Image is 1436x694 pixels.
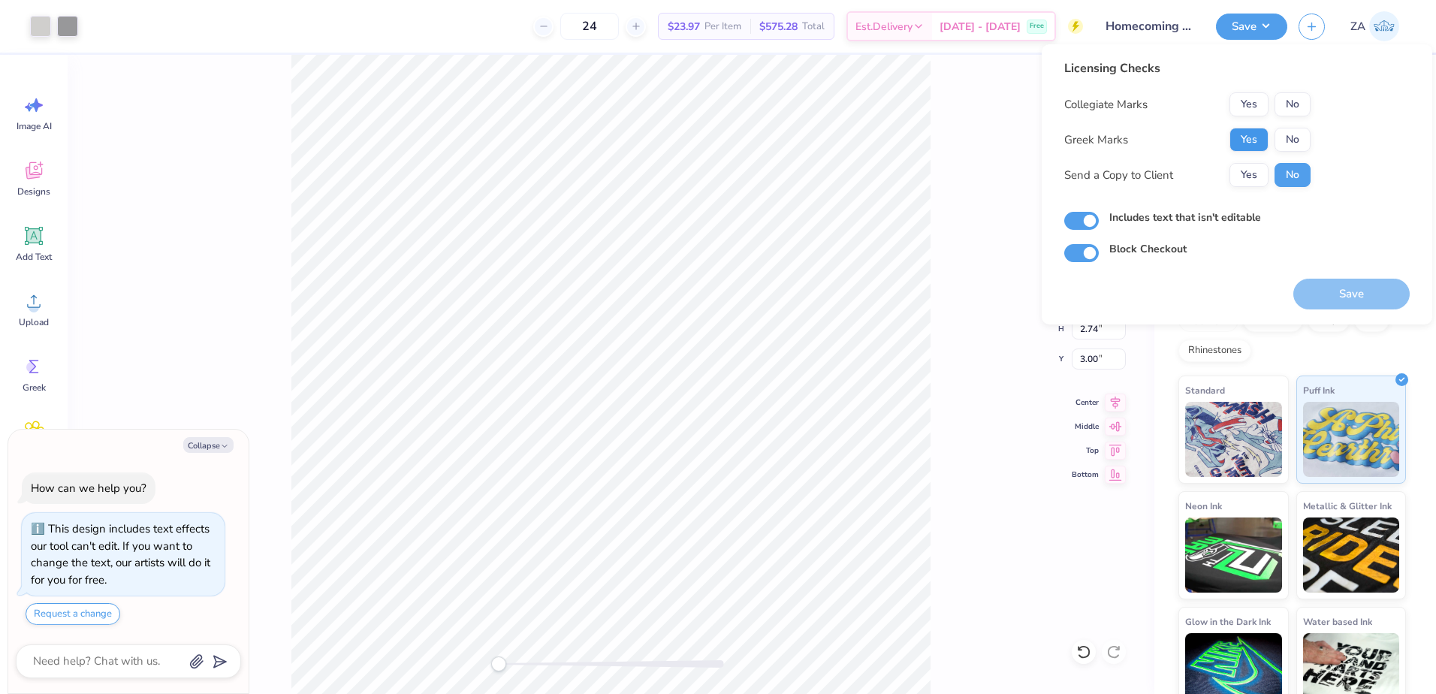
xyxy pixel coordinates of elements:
span: Image AI [17,120,52,132]
button: Request a change [26,603,120,625]
img: Zuriel Alaba [1369,11,1399,41]
button: Yes [1229,128,1269,152]
span: Neon Ink [1185,498,1222,514]
button: No [1275,163,1311,187]
img: Neon Ink [1185,517,1282,593]
span: ZA [1350,18,1365,35]
label: Includes text that isn't editable [1109,210,1261,225]
span: Designs [17,186,50,198]
img: Metallic & Glitter Ink [1303,517,1400,593]
div: How can we help you? [31,481,146,496]
img: Puff Ink [1303,402,1400,477]
span: Puff Ink [1303,382,1335,398]
input: Untitled Design [1094,11,1205,41]
span: $23.97 [668,19,700,35]
span: Greek [23,382,46,394]
button: No [1275,92,1311,116]
span: Est. Delivery [855,19,913,35]
button: Save [1216,14,1287,40]
span: Bottom [1072,469,1099,481]
div: Collegiate Marks [1064,96,1148,113]
span: Add Text [16,251,52,263]
button: Yes [1229,92,1269,116]
div: Send a Copy to Client [1064,167,1173,184]
span: Water based Ink [1303,614,1372,629]
div: Greek Marks [1064,131,1128,149]
input: – – [560,13,619,40]
button: No [1275,128,1311,152]
span: $575.28 [759,19,798,35]
img: Standard [1185,402,1282,477]
span: Upload [19,316,49,328]
span: Metallic & Glitter Ink [1303,498,1392,514]
span: Standard [1185,382,1225,398]
label: Block Checkout [1109,241,1187,257]
span: Glow in the Dark Ink [1185,614,1271,629]
span: [DATE] - [DATE] [940,19,1021,35]
div: Licensing Checks [1064,59,1311,77]
div: Rhinestones [1178,339,1251,362]
span: Per Item [704,19,741,35]
a: ZA [1344,11,1406,41]
div: This design includes text effects our tool can't edit. If you want to change the text, our artist... [31,521,210,587]
span: Top [1072,445,1099,457]
span: Middle [1072,421,1099,433]
span: Center [1072,397,1099,409]
span: Total [802,19,825,35]
span: Free [1030,21,1044,32]
button: Collapse [183,437,234,453]
button: Yes [1229,163,1269,187]
div: Accessibility label [491,656,506,671]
